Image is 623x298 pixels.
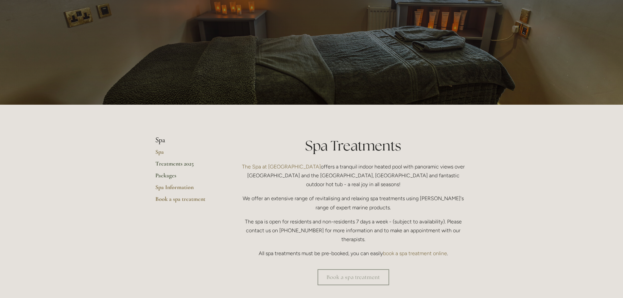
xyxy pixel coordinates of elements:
[155,172,218,184] a: Packages
[155,184,218,195] a: Spa Information
[242,164,321,170] a: The Spa at [GEOGRAPHIC_DATA]
[155,136,218,145] li: Spa
[383,250,447,256] a: book a spa treatment online
[155,160,218,172] a: Treatments 2025
[239,136,468,155] h1: Spa Treatments
[239,249,468,258] p: All spa treatments must be pre-booked, you can easily .
[239,162,468,189] p: offers a tranquil indoor heated pool with panoramic views over [GEOGRAPHIC_DATA] and the [GEOGRAP...
[155,195,218,207] a: Book a spa treatment
[239,194,468,212] p: We offer an extensive range of revitalising and relaxing spa treatments using [PERSON_NAME]'s ran...
[155,148,218,160] a: Spa
[318,269,389,285] a: Book a spa treatment
[239,217,468,244] p: The spa is open for residents and non-residents 7 days a week - (subject to availability). Please...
